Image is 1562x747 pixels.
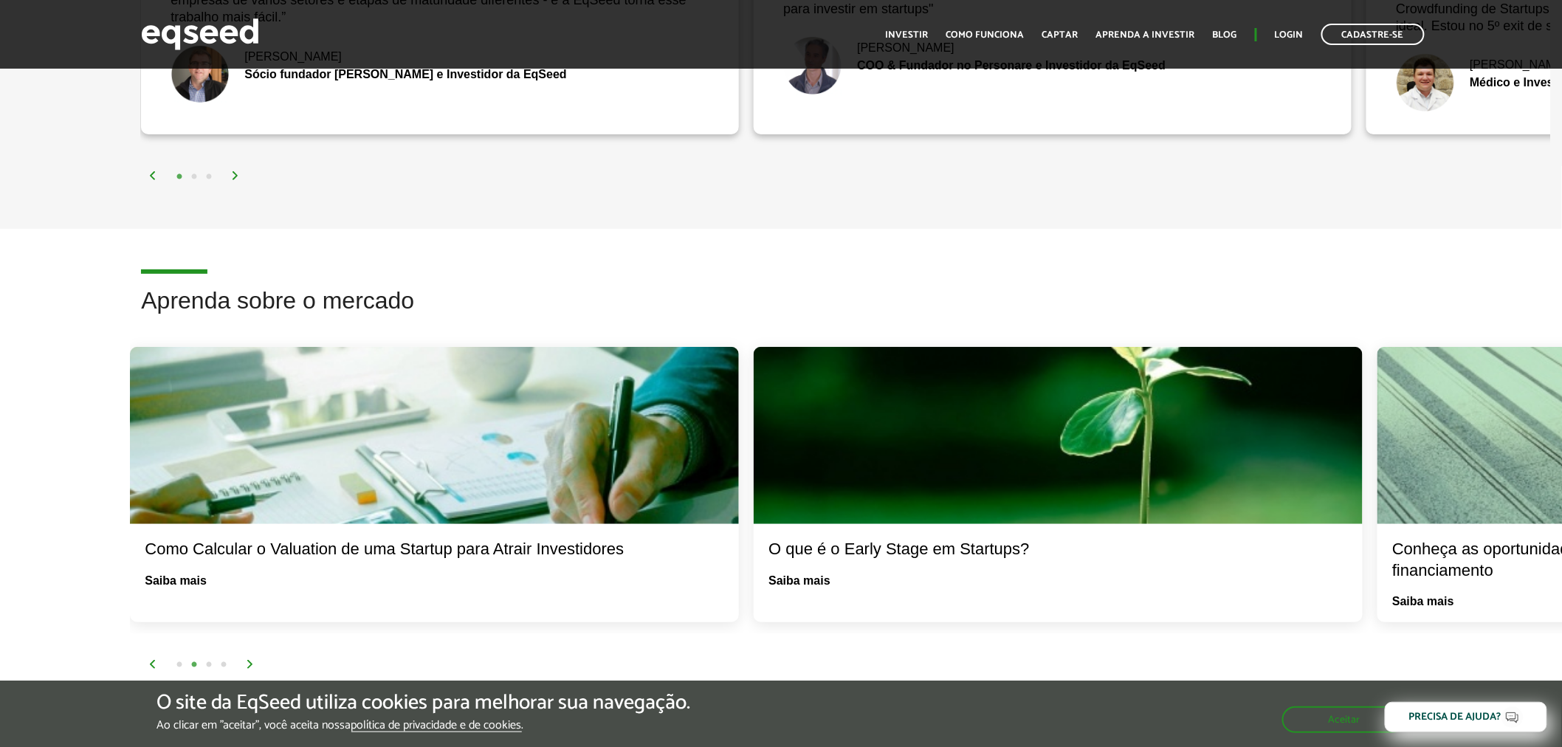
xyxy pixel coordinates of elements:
[351,720,522,732] a: política de privacidade e de cookies
[1282,706,1406,733] button: Aceitar
[202,170,216,185] button: 3 of 2
[187,170,202,185] button: 2 of 2
[216,658,231,672] button: 4 of 2
[886,30,929,40] a: Investir
[1042,30,1078,40] a: Captar
[145,575,207,587] a: Saiba mais
[148,171,157,180] img: arrow%20left.svg
[202,658,216,672] button: 3 of 2
[1096,30,1195,40] a: Aprenda a investir
[141,15,259,54] img: EqSeed
[946,30,1025,40] a: Como funciona
[171,69,709,80] div: Sócio fundador [PERSON_NAME] e Investidor da EqSeed
[156,692,691,715] h5: O site da EqSeed utiliza cookies para melhorar sua navegação.
[148,660,157,669] img: arrow%20left.svg
[1392,596,1454,607] a: Saiba mais
[172,170,187,185] button: 1 of 2
[141,288,1551,336] h2: Aprenda sobre o mercado
[156,718,691,732] p: Ao clicar em "aceitar", você aceita nossa .
[172,658,187,672] button: 1 of 2
[1396,53,1455,112] img: Fernando De Marco
[1321,24,1425,45] a: Cadastre-se
[171,45,230,104] img: Nick Johnston
[1213,30,1237,40] a: Blog
[187,658,202,672] button: 2 of 2
[231,171,240,180] img: arrow%20right.svg
[246,660,255,669] img: arrow%20right.svg
[768,539,1348,560] div: O que é o Early Stage em Startups?
[768,575,830,587] a: Saiba mais
[1275,30,1304,40] a: Login
[145,539,724,560] div: Como Calcular o Valuation de uma Startup para Atrair Investidores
